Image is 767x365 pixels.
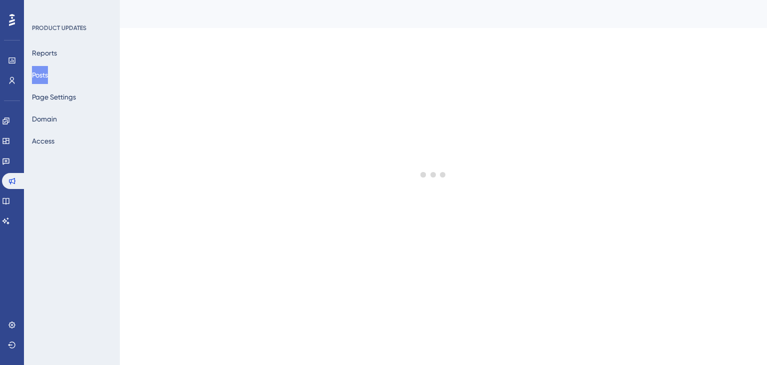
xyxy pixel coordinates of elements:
button: Reports [32,44,57,62]
button: Page Settings [32,88,76,106]
button: Posts [32,66,48,84]
button: Domain [32,110,57,128]
button: Access [32,132,54,150]
div: PRODUCT UPDATES [32,24,86,32]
